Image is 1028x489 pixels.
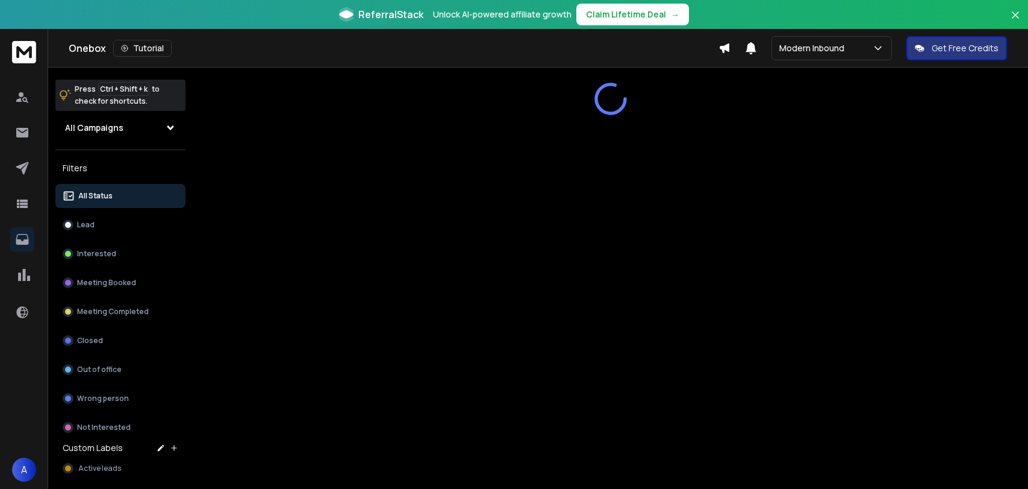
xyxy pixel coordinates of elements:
[69,40,718,57] div: Onebox
[77,365,122,374] p: Out of office
[78,464,121,473] span: Active leads
[55,415,185,440] button: Not Interested
[906,36,1007,60] button: Get Free Credits
[12,458,36,482] button: A
[77,336,103,345] p: Closed
[78,191,113,201] p: All Status
[671,8,679,21] span: →
[113,40,172,57] button: Tutorial
[63,442,123,454] h3: Custom Labels
[433,8,572,21] p: Unlock AI-powered affiliate growth
[55,358,185,382] button: Out of office
[55,456,185,481] button: Active leads
[55,329,185,353] button: Closed
[55,386,185,411] button: Wrong person
[358,7,423,22] span: ReferralStack
[1008,7,1023,36] button: Close banner
[77,220,95,230] p: Lead
[77,278,136,288] p: Meeting Booked
[65,122,123,134] h1: All Campaigns
[77,249,116,259] p: Interested
[77,423,131,432] p: Not Interested
[55,116,185,140] button: All Campaigns
[576,4,689,25] button: Claim Lifetime Deal→
[77,394,129,403] p: Wrong person
[98,82,149,96] span: Ctrl + Shift + k
[55,160,185,177] h3: Filters
[55,242,185,266] button: Interested
[932,42,998,54] p: Get Free Credits
[75,83,160,107] p: Press to check for shortcuts.
[779,42,849,54] p: Modern Inbound
[77,307,149,317] p: Meeting Completed
[55,271,185,295] button: Meeting Booked
[55,213,185,237] button: Lead
[55,184,185,208] button: All Status
[55,300,185,324] button: Meeting Completed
